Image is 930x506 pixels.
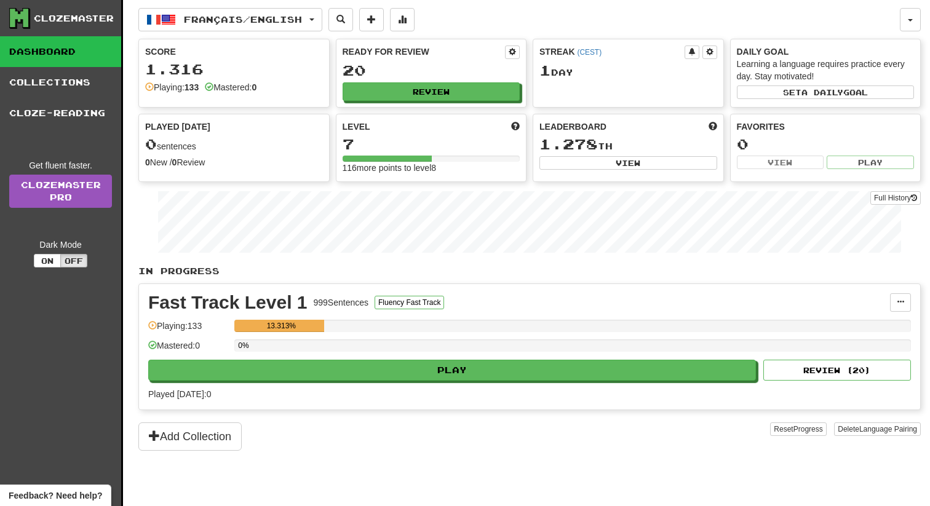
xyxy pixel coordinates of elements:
[343,136,520,152] div: 7
[511,121,520,133] span: Score more points to level up
[34,254,61,267] button: On
[138,265,921,277] p: In Progress
[801,88,843,97] span: a daily
[145,61,323,77] div: 1.316
[60,254,87,267] button: Off
[390,8,415,31] button: More stats
[145,156,323,168] div: New / Review
[343,45,506,58] div: Ready for Review
[539,156,717,170] button: View
[737,156,824,169] button: View
[343,82,520,101] button: Review
[737,45,915,58] div: Daily Goal
[834,422,921,436] button: DeleteLanguage Pairing
[709,121,717,133] span: This week in points, UTC
[343,121,370,133] span: Level
[9,239,112,251] div: Dark Mode
[314,296,369,309] div: 999 Sentences
[148,360,756,381] button: Play
[763,360,911,381] button: Review (20)
[205,81,256,93] div: Mastered:
[737,58,915,82] div: Learning a language requires practice every day. Stay motivated!
[145,81,199,93] div: Playing:
[737,85,915,99] button: Seta dailygoal
[145,136,323,152] div: sentences
[9,175,112,208] a: ClozemasterPro
[737,121,915,133] div: Favorites
[539,45,685,58] div: Streak
[539,136,717,152] div: th
[148,389,211,399] span: Played [DATE]: 0
[185,82,199,92] strong: 133
[145,121,210,133] span: Played [DATE]
[145,135,157,152] span: 0
[238,320,324,332] div: 13.313%
[343,162,520,174] div: 116 more points to level 8
[148,320,228,340] div: Playing: 133
[859,425,917,433] span: Language Pairing
[172,157,177,167] strong: 0
[539,61,551,79] span: 1
[34,12,114,25] div: Clozemaster
[577,48,602,57] a: (CEST)
[539,135,598,152] span: 1.278
[375,296,444,309] button: Fluency Fast Track
[9,159,112,172] div: Get fluent faster.
[737,136,915,152] div: 0
[539,63,717,79] div: Day
[184,14,302,25] span: Français / English
[770,422,826,436] button: ResetProgress
[793,425,823,433] span: Progress
[138,8,322,31] button: Français/English
[252,82,256,92] strong: 0
[148,339,228,360] div: Mastered: 0
[148,293,308,312] div: Fast Track Level 1
[870,191,921,205] button: Full History
[328,8,353,31] button: Search sentences
[827,156,914,169] button: Play
[539,121,606,133] span: Leaderboard
[9,489,102,502] span: Open feedback widget
[138,422,242,451] button: Add Collection
[343,63,520,78] div: 20
[145,157,150,167] strong: 0
[359,8,384,31] button: Add sentence to collection
[145,45,323,58] div: Score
